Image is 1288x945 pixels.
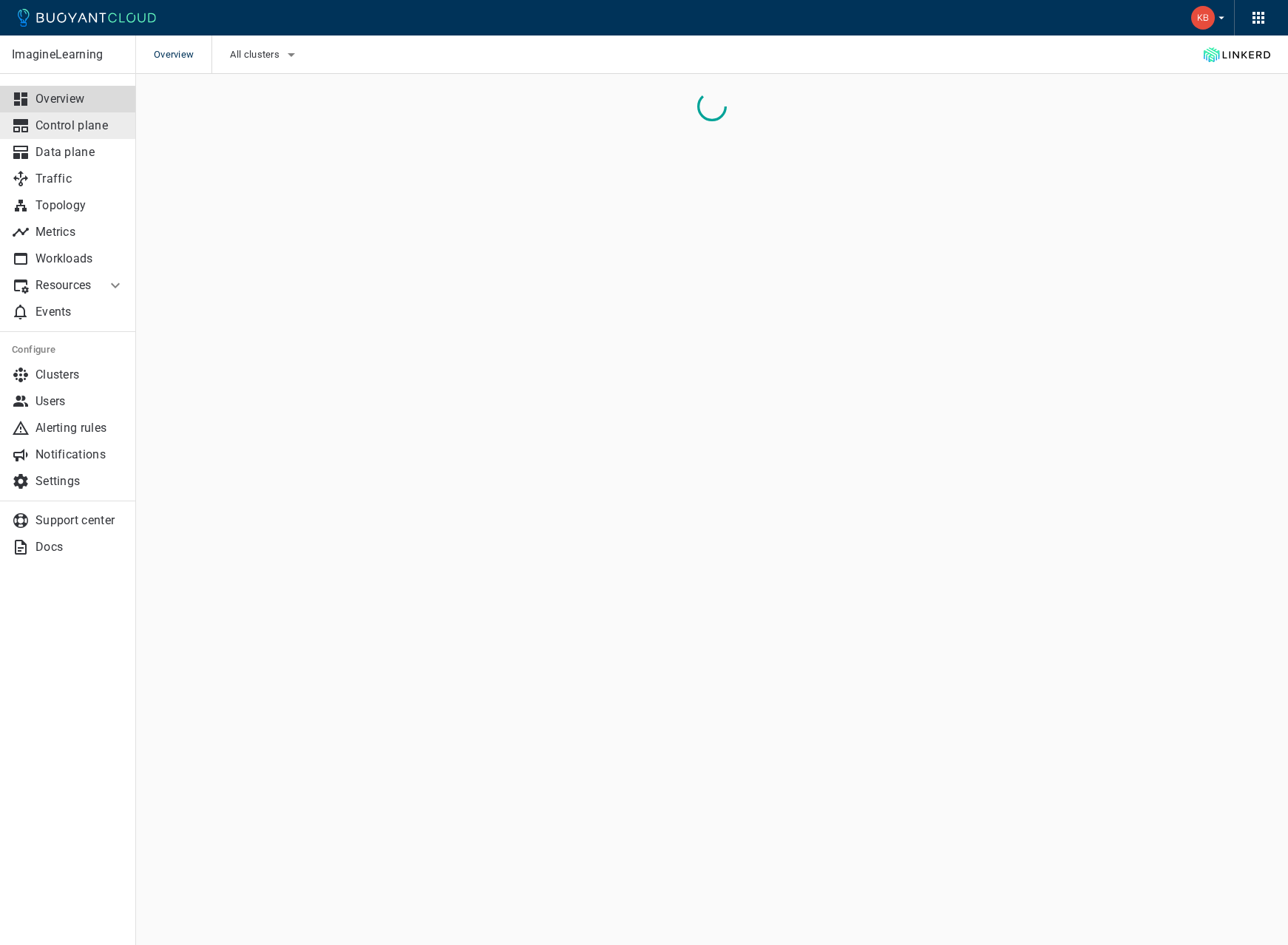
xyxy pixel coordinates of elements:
[35,513,124,528] p: Support center
[35,92,124,106] p: Overview
[12,344,124,356] h5: Configure
[35,421,124,436] p: Alerting rules
[35,474,124,489] p: Settings
[35,172,124,186] p: Traffic
[35,225,124,240] p: Metrics
[35,251,124,266] p: Workloads
[35,145,124,160] p: Data plane
[35,198,124,213] p: Topology
[35,118,124,133] p: Control plane
[35,278,95,293] p: Resources
[230,49,282,61] span: All clusters
[154,35,211,74] span: Overview
[1191,6,1215,30] img: Kevin Berns
[35,394,124,409] p: Users
[230,44,300,66] button: All clusters
[35,447,124,462] p: Notifications
[12,47,123,62] p: ImagineLearning
[35,305,124,319] p: Events
[35,367,124,382] p: Clusters
[35,540,124,555] p: Docs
